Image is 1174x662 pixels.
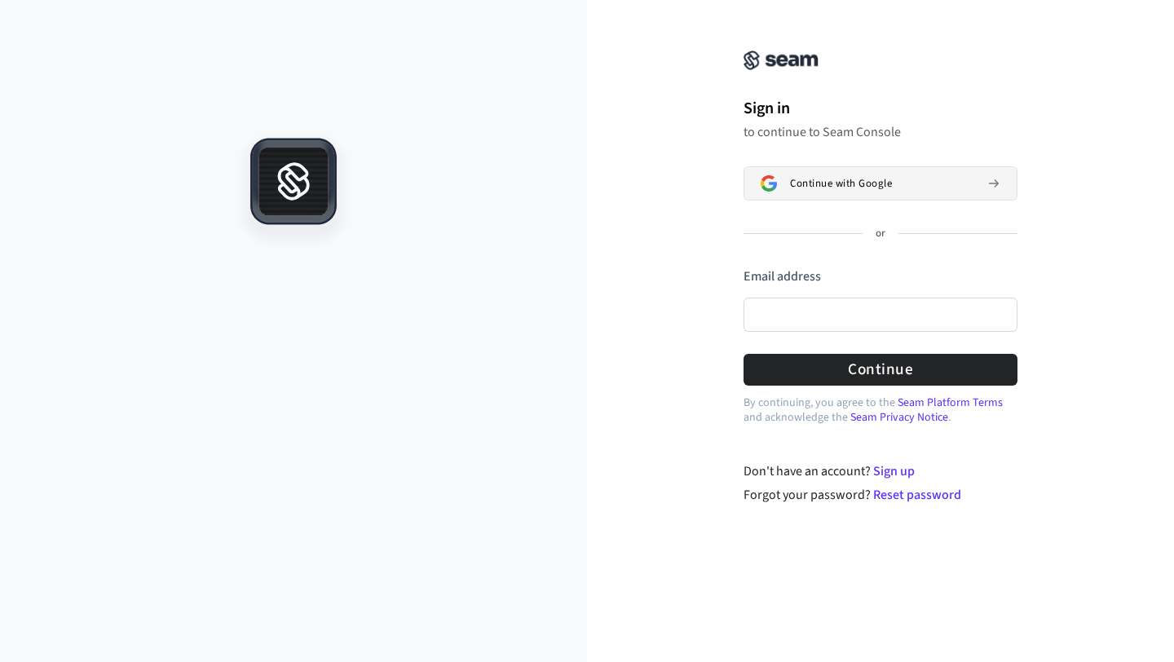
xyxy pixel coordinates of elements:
img: Seam Console [744,51,819,70]
a: Reset password [873,486,961,504]
h1: Sign in [744,96,1017,121]
button: Continue [744,354,1017,386]
p: By continuing, you agree to the and acknowledge the . [744,395,1017,425]
label: Email address [744,267,821,285]
p: or [876,227,885,241]
img: Sign in with Google [761,175,777,192]
div: Forgot your password? [744,485,1018,505]
a: Seam Platform Terms [898,395,1003,411]
div: Don't have an account? [744,461,1018,481]
button: Sign in with GoogleContinue with Google [744,166,1017,201]
p: to continue to Seam Console [744,124,1017,140]
a: Sign up [873,462,915,480]
span: Continue with Google [790,177,892,190]
a: Seam Privacy Notice [850,409,948,426]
